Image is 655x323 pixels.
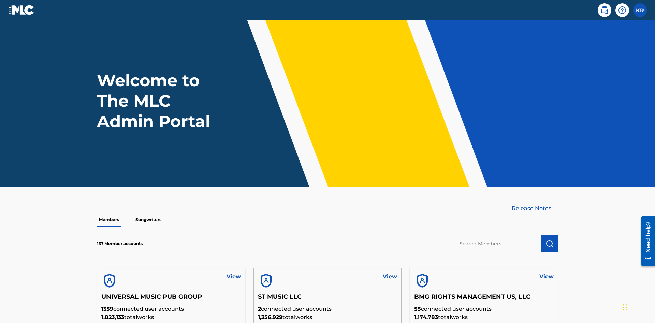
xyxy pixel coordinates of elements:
h5: UNIVERSAL MUSIC PUB GROUP [101,293,241,305]
img: account [101,273,118,289]
span: 55 [414,306,421,312]
p: connected user accounts [258,305,397,313]
div: Help [615,3,629,17]
p: Members [97,213,121,227]
a: View [227,273,241,281]
h5: ST MUSIC LLC [258,293,397,305]
a: View [539,273,554,281]
img: search [600,6,609,14]
img: account [258,273,274,289]
div: Drag [623,297,627,318]
iframe: Chat Widget [621,290,655,323]
input: Search Members [453,235,541,252]
a: Release Notes [512,204,558,213]
img: account [414,273,431,289]
a: Public Search [598,3,611,17]
span: 1359 [101,306,113,312]
iframe: Resource Center [636,214,655,270]
img: MLC Logo [8,5,34,15]
a: View [383,273,397,281]
span: 1,174,783 [414,314,438,320]
h5: BMG RIGHTS MANAGEMENT US, LLC [414,293,554,305]
img: Search Works [545,240,554,248]
p: connected user accounts [101,305,241,313]
p: total works [414,313,554,321]
span: 1,356,929 [258,314,282,320]
img: help [618,6,626,14]
div: User Menu [633,3,647,17]
h1: Welcome to The MLC Admin Portal [97,70,224,132]
p: connected user accounts [414,305,554,313]
p: 137 Member accounts [97,241,143,247]
p: total works [101,313,241,321]
p: Songwriters [133,213,163,227]
span: 2 [258,306,261,312]
span: 1,823,133 [101,314,124,320]
p: total works [258,313,397,321]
